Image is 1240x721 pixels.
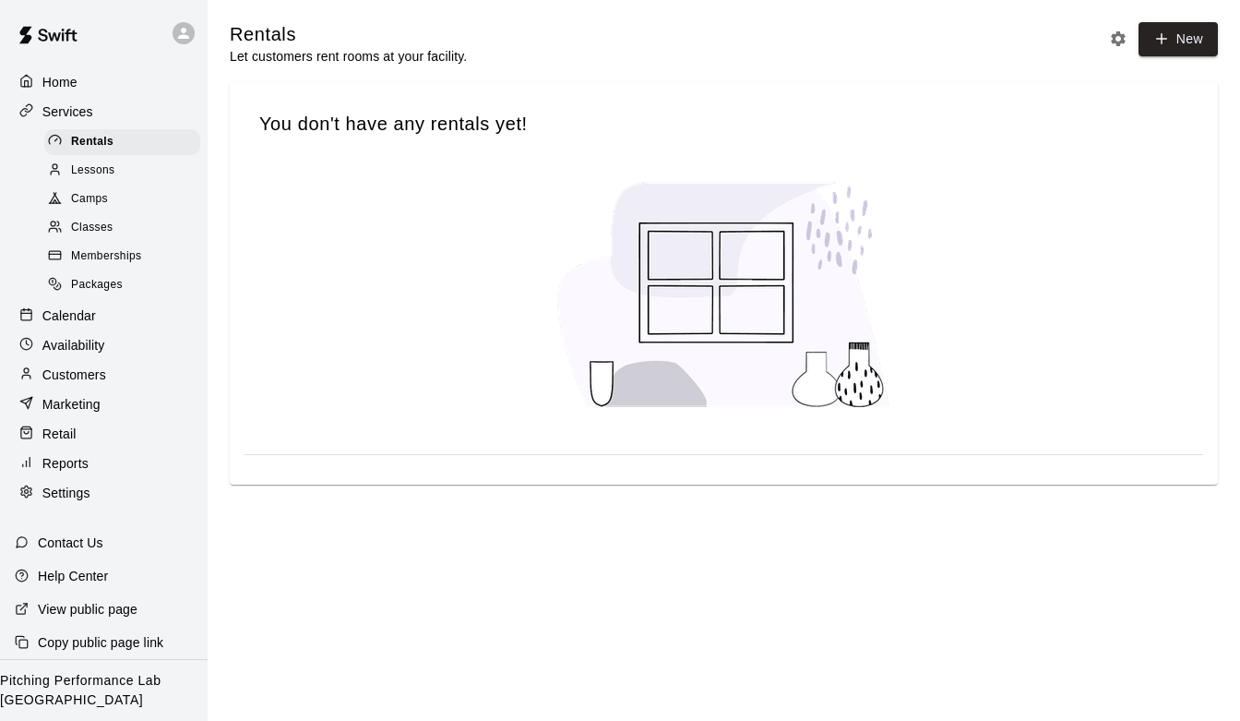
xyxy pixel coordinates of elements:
[38,600,137,619] p: View public page
[44,129,200,155] div: Rentals
[15,302,193,330] a: Calendar
[71,276,123,294] span: Packages
[38,633,163,652] p: Copy public page link
[38,567,108,585] p: Help Center
[42,102,93,121] p: Services
[259,112,1188,137] span: You don't have any rentals yet!
[42,425,77,443] p: Retail
[15,479,193,507] a: Settings
[42,484,90,502] p: Settings
[71,162,115,180] span: Lessons
[42,395,101,414] p: Marketing
[71,133,113,151] span: Rentals
[44,271,208,300] a: Packages
[44,215,200,241] div: Classes
[15,331,193,359] a: Availability
[15,98,193,126] a: Services
[44,243,208,271] a: Memberships
[44,186,200,212] div: Camps
[15,420,193,448] a: Retail
[42,306,96,325] p: Calendar
[44,214,208,243] a: Classes
[71,219,113,237] span: Classes
[230,47,467,66] p: Let customers rent rooms at your facility.
[44,156,208,185] a: Lessons
[15,391,193,418] a: Marketing
[540,165,909,425] img: No services created
[230,22,467,47] h5: Rentals
[38,534,103,552] p: Contact Us
[42,336,105,354] p: Availability
[71,190,108,209] span: Camps
[44,127,208,156] a: Rentals
[44,158,200,184] div: Lessons
[15,68,193,96] a: Home
[1139,22,1218,56] a: New
[15,361,193,389] a: Customers
[15,450,193,477] a: Reports
[44,244,200,270] div: Memberships
[42,454,89,473] p: Reports
[71,247,141,266] span: Memberships
[44,272,200,298] div: Packages
[44,186,208,214] a: Camps
[1104,25,1132,53] button: Rental settings
[42,366,106,384] p: Customers
[42,73,77,91] p: Home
